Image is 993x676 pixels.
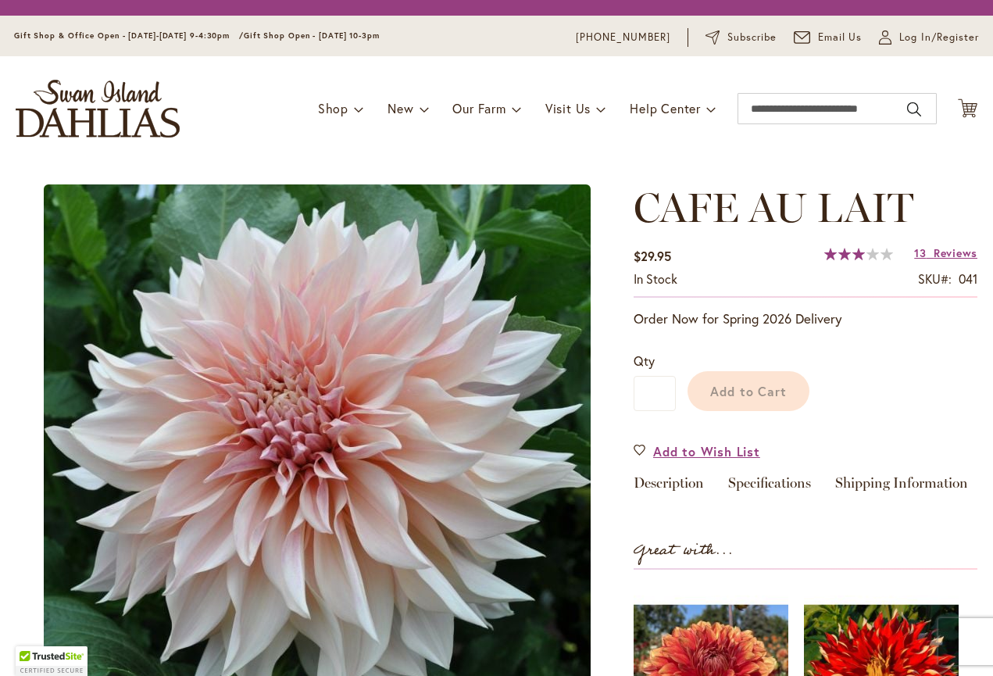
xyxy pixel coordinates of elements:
span: Add to Wish List [653,442,760,460]
span: Visit Us [545,100,591,116]
div: Detailed Product Info [634,476,977,499]
a: store logo [16,80,180,138]
p: Order Now for Spring 2026 Delivery [634,309,977,328]
span: Gift Shop & Office Open - [DATE]-[DATE] 9-4:30pm / [14,30,244,41]
span: Help Center [630,100,701,116]
a: Specifications [728,476,811,499]
div: 041 [959,270,977,288]
span: Gift Shop Open - [DATE] 10-3pm [244,30,380,41]
a: Email Us [794,30,863,45]
span: CAFE AU LAIT [634,183,913,232]
span: Shop [318,100,348,116]
span: In stock [634,270,677,287]
a: [PHONE_NUMBER] [576,30,670,45]
span: Our Farm [452,100,505,116]
div: TrustedSite Certified [16,646,88,676]
span: Reviews [934,245,977,260]
div: Availability [634,270,677,288]
a: 13 Reviews [914,245,977,260]
strong: SKU [918,270,952,287]
a: Log In/Register [879,30,979,45]
span: 13 [914,245,926,260]
div: 60% [824,248,893,260]
span: Email Us [818,30,863,45]
button: Search [907,97,921,122]
a: Shipping Information [835,476,968,499]
a: Description [634,476,704,499]
span: Subscribe [727,30,777,45]
span: $29.95 [634,248,671,264]
a: Add to Wish List [634,442,760,460]
span: New [388,100,413,116]
a: Subscribe [705,30,777,45]
strong: Great with... [634,538,734,563]
span: Qty [634,352,655,369]
span: Log In/Register [899,30,979,45]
